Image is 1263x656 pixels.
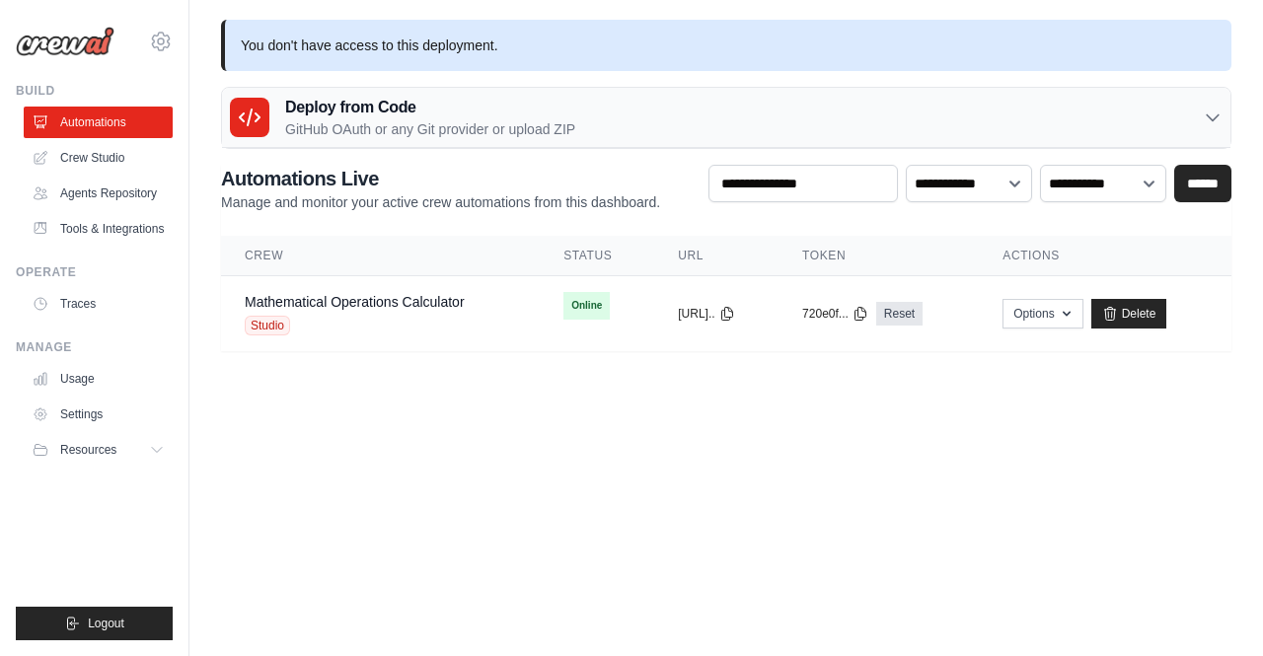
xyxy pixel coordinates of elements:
a: Delete [1091,299,1167,328]
p: GitHub OAuth or any Git provider or upload ZIP [285,119,575,139]
a: Tools & Integrations [24,213,173,245]
button: Resources [24,434,173,466]
th: Crew [221,236,540,276]
a: Settings [24,399,173,430]
button: Options [1003,299,1082,328]
a: Usage [24,363,173,395]
th: Token [779,236,979,276]
div: Manage [16,339,173,355]
th: Status [540,236,654,276]
button: Logout [16,607,173,640]
a: Mathematical Operations Calculator [245,294,465,310]
img: Logo [16,27,114,56]
span: Studio [245,316,290,335]
a: Agents Repository [24,178,173,209]
div: Build [16,83,173,99]
a: Crew Studio [24,142,173,174]
a: Automations [24,107,173,138]
p: Manage and monitor your active crew automations from this dashboard. [221,192,660,212]
span: Resources [60,442,116,458]
span: Online [563,292,610,320]
p: You don't have access to this deployment. [221,20,1231,71]
a: Reset [876,302,923,326]
th: Actions [979,236,1231,276]
h3: Deploy from Code [285,96,575,119]
span: Logout [88,616,124,631]
a: Traces [24,288,173,320]
button: 720e0f... [802,306,868,322]
h2: Automations Live [221,165,660,192]
div: Operate [16,264,173,280]
th: URL [654,236,779,276]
